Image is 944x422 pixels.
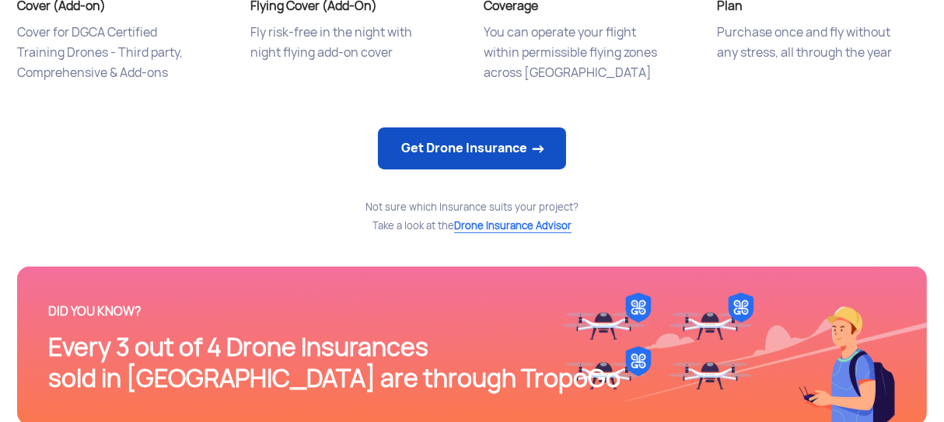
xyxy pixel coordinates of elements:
span: Drone Insurance Advisor [454,219,572,233]
a: Get Drone Insurance [378,127,566,169]
div: Not sure which Insurance suits your project? Take a look at the [17,198,927,235]
div: DID YOU KNOW? [48,298,896,326]
div: Every 3 out of 4 Drone Insurances sold in [GEOGRAPHIC_DATA] are through TropoGo [48,332,896,394]
p: Purchase once and fly without any stress, all through the year [717,23,927,100]
p: You can operate your flight within permissible flying zones across [GEOGRAPHIC_DATA] [484,23,694,100]
p: Cover for DGCA Certified Training Drones - Third party, Comprehensive & Add-ons [17,23,227,100]
p: Fly risk-free in the night with night flying add-on cover [250,23,460,100]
